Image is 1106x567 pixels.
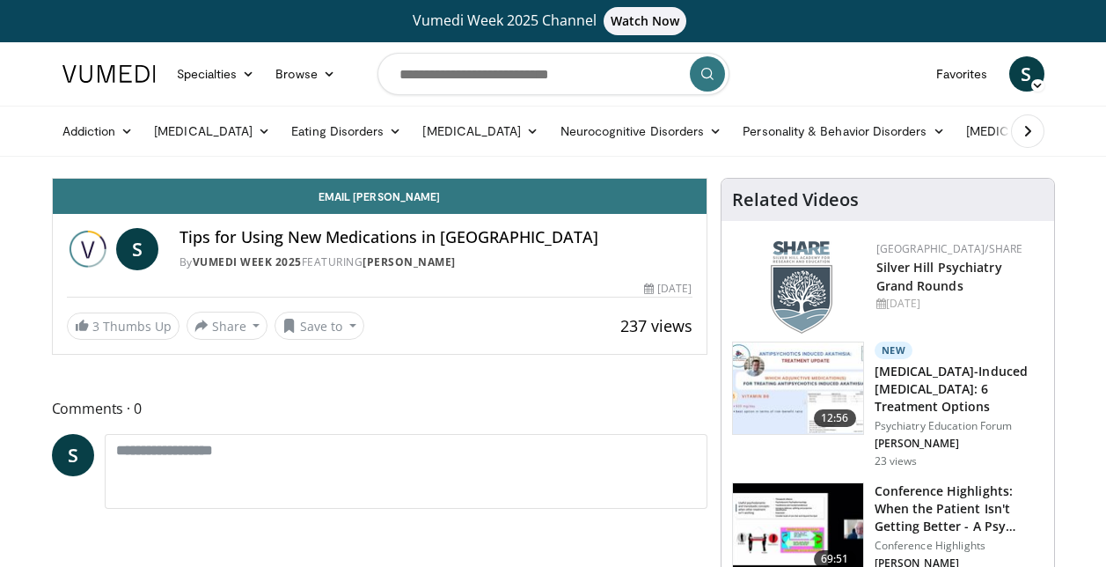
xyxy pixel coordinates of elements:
[265,56,346,92] a: Browse
[644,281,692,297] div: [DATE]
[733,342,863,434] img: acc69c91-7912-4bad-b845-5f898388c7b9.150x105_q85_crop-smart_upscale.jpg
[65,7,1042,35] a: Vumedi Week 2025 ChannelWatch Now
[876,296,1040,312] div: [DATE]
[814,409,856,427] span: 12:56
[53,179,707,214] a: Email [PERSON_NAME]
[732,342,1044,468] a: 12:56 New [MEDICAL_DATA]-Induced [MEDICAL_DATA]: 6 Treatment Options Psychiatry Education Forum [...
[52,114,144,149] a: Addiction
[52,434,94,476] a: S
[92,318,99,335] span: 3
[412,114,549,149] a: [MEDICAL_DATA]
[62,65,156,83] img: VuMedi Logo
[116,228,158,270] a: S
[875,454,918,468] p: 23 views
[771,241,832,334] img: f8aaeb6d-318f-4fcf-bd1d-54ce21f29e87.png.150x105_q85_autocrop_double_scale_upscale_version-0.2.png
[143,114,281,149] a: [MEDICAL_DATA]
[620,315,692,336] span: 237 views
[875,363,1044,416] h3: [MEDICAL_DATA]-Induced [MEDICAL_DATA]: 6 Treatment Options
[876,241,1023,256] a: [GEOGRAPHIC_DATA]/SHARE
[363,254,456,269] a: [PERSON_NAME]
[179,228,692,247] h4: Tips for Using New Medications in [GEOGRAPHIC_DATA]
[179,254,692,270] div: By FEATURING
[275,312,364,340] button: Save to
[875,342,913,359] p: New
[875,437,1044,451] p: [PERSON_NAME]
[377,53,729,95] input: Search topics, interventions
[875,419,1044,433] p: Psychiatry Education Forum
[926,56,999,92] a: Favorites
[876,259,1002,294] a: Silver Hill Psychiatry Grand Rounds
[732,189,859,210] h4: Related Videos
[166,56,266,92] a: Specialties
[1009,56,1044,92] a: S
[604,7,687,35] span: Watch Now
[732,114,955,149] a: Personality & Behavior Disorders
[67,228,109,270] img: Vumedi Week 2025
[67,313,179,340] a: 3 Thumbs Up
[281,114,412,149] a: Eating Disorders
[187,312,268,340] button: Share
[52,397,707,420] span: Comments 0
[875,539,1044,553] p: Conference Highlights
[193,254,302,269] a: Vumedi Week 2025
[550,114,733,149] a: Neurocognitive Disorders
[875,482,1044,535] h3: Conference Highlights: When the Patient Isn't Getting Better - A Psy…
